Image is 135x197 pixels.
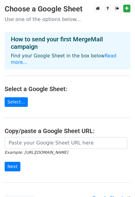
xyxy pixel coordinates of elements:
[5,150,68,155] small: Example: [URL][DOMAIN_NAME]
[5,16,130,23] p: Use one of the options below...
[5,5,130,14] h3: Choose a Google Sheet
[5,137,127,149] input: Paste your Google Sheet URL here
[5,85,130,93] h4: Select a Google Sheet:
[5,162,20,171] input: Next
[11,53,124,66] p: Find your Google Sheet in the box below
[11,53,116,65] a: Read more...
[5,97,28,107] a: Select...
[11,36,124,50] h4: How to send your first MergeMail campaign
[5,127,130,135] h4: Copy/paste a Google Sheet URL:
